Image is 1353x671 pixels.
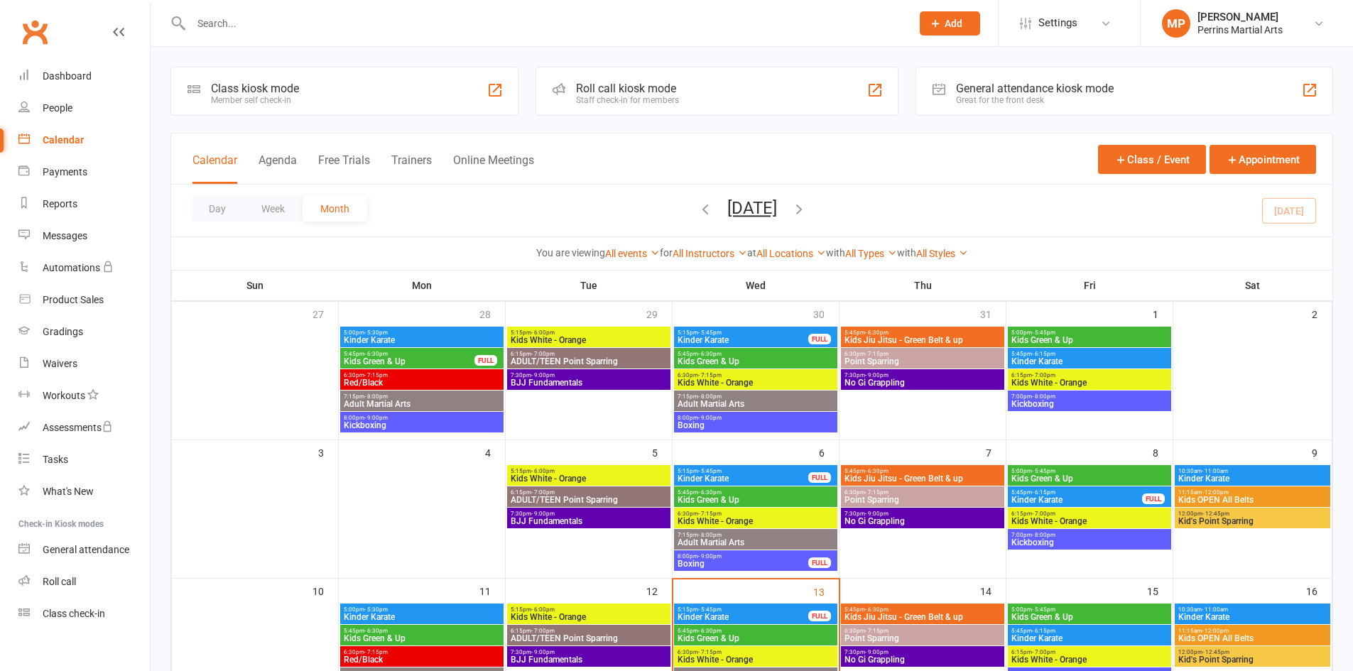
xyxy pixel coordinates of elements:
span: Kinder Karate [343,613,501,621]
span: - 9:00pm [698,553,722,560]
span: - 6:00pm [531,606,555,613]
span: 7:30pm [510,372,668,378]
strong: with [897,247,916,258]
span: Kids Green & Up [343,634,501,643]
span: No Gi Grappling [844,655,1001,664]
div: Assessments [43,422,113,433]
div: 27 [313,302,338,325]
span: - 12:45pm [1202,511,1229,517]
span: Kid's Point Sparring [1178,517,1327,525]
span: 5:45pm [844,468,1001,474]
th: Sun [172,271,339,300]
th: Mon [339,271,506,300]
span: - 8:00pm [364,393,388,400]
span: - 7:15pm [698,511,722,517]
span: Kids White - Orange [1011,378,1168,387]
div: 9 [1312,440,1332,464]
span: Add [945,18,962,29]
span: - 8:00pm [1032,393,1055,400]
span: - 5:45pm [698,329,722,336]
span: 5:45pm [677,351,835,357]
span: Kids White - Orange [677,655,835,664]
span: 12:00pm [1178,649,1327,655]
span: - 12:00pm [1202,628,1229,634]
th: Sat [1173,271,1332,300]
strong: You are viewing [536,247,605,258]
span: 7:00pm [1011,532,1168,538]
div: 5 [652,440,672,464]
a: Assessments [18,412,150,444]
span: 6:30pm [844,351,1001,357]
span: - 7:00pm [1032,649,1055,655]
button: Add [920,11,980,36]
span: 5:00pm [1011,468,1168,474]
span: 6:30pm [844,628,1001,634]
span: Kickboxing [1011,400,1168,408]
span: - 9:00pm [865,372,889,378]
div: MP [1162,9,1190,38]
span: - 11:00am [1202,468,1228,474]
span: 5:45pm [343,628,501,634]
div: Product Sales [43,294,104,305]
span: - 5:45pm [1032,606,1055,613]
th: Fri [1006,271,1173,300]
th: Tue [506,271,673,300]
span: Kids White - Orange [1011,655,1168,664]
span: 5:00pm [343,606,501,613]
span: 5:45pm [343,351,475,357]
strong: with [826,247,845,258]
div: 7 [986,440,1006,464]
span: 5:15pm [677,606,809,613]
a: Messages [18,220,150,252]
a: Payments [18,156,150,188]
span: - 6:30pm [865,329,889,336]
button: Month [303,196,367,222]
div: 14 [980,579,1006,602]
span: - 11:00am [1202,606,1228,613]
span: 6:15pm [1011,649,1168,655]
span: 6:30pm [343,372,501,378]
span: - 7:15pm [698,649,722,655]
a: Roll call [18,566,150,598]
span: - 6:30pm [698,489,722,496]
span: Kids White - Orange [510,336,668,344]
span: Kids Green & Up [1011,474,1168,483]
span: - 5:30pm [364,606,388,613]
input: Search... [187,13,901,33]
span: 5:00pm [343,329,501,336]
div: FULL [474,355,497,366]
span: Kids Green & Up [343,357,475,366]
div: Workouts [43,390,85,401]
span: Kids Jiu Jitsu - Green Belt & up [844,474,1001,483]
span: - 7:00pm [1032,372,1055,378]
div: 2 [1312,302,1332,325]
span: 11:15am [1178,628,1327,634]
span: 5:45pm [1011,489,1143,496]
span: - 7:00pm [531,489,555,496]
span: 11:15am [1178,489,1327,496]
a: Calendar [18,124,150,156]
span: Kids Jiu Jitsu - Green Belt & up [844,336,1001,344]
span: 5:45pm [844,606,1001,613]
div: 12 [646,579,672,602]
div: Member self check-in [211,95,299,105]
span: Kinder Karate [677,474,809,483]
span: - 5:45pm [1032,329,1055,336]
span: 10:30am [1178,606,1327,613]
span: 6:15pm [510,628,668,634]
button: Trainers [391,153,432,184]
button: Agenda [259,153,297,184]
a: Product Sales [18,284,150,316]
span: Kinder Karate [677,613,809,621]
span: 7:30pm [844,511,1001,517]
a: All Instructors [673,248,747,259]
div: Waivers [43,358,77,369]
a: Reports [18,188,150,220]
span: Settings [1038,7,1077,39]
a: Class kiosk mode [18,598,150,630]
div: Class kiosk mode [211,82,299,95]
span: 6:30pm [677,511,835,517]
span: - 6:30pm [698,351,722,357]
div: Class check-in [43,608,105,619]
div: General attendance [43,544,129,555]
